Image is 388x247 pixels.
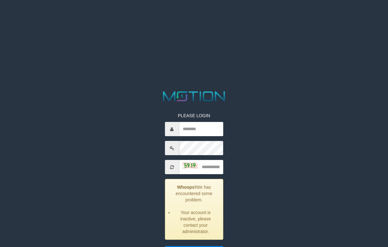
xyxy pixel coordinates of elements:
img: captcha [182,162,198,168]
img: MOTION_logo.png [160,90,228,103]
strong: Whoops! [177,185,196,190]
li: Your account is inactive, please contact your administrator. [173,209,218,235]
p: PLEASE LOGIN [165,112,223,119]
div: We has encountered some problem. [165,179,223,240]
